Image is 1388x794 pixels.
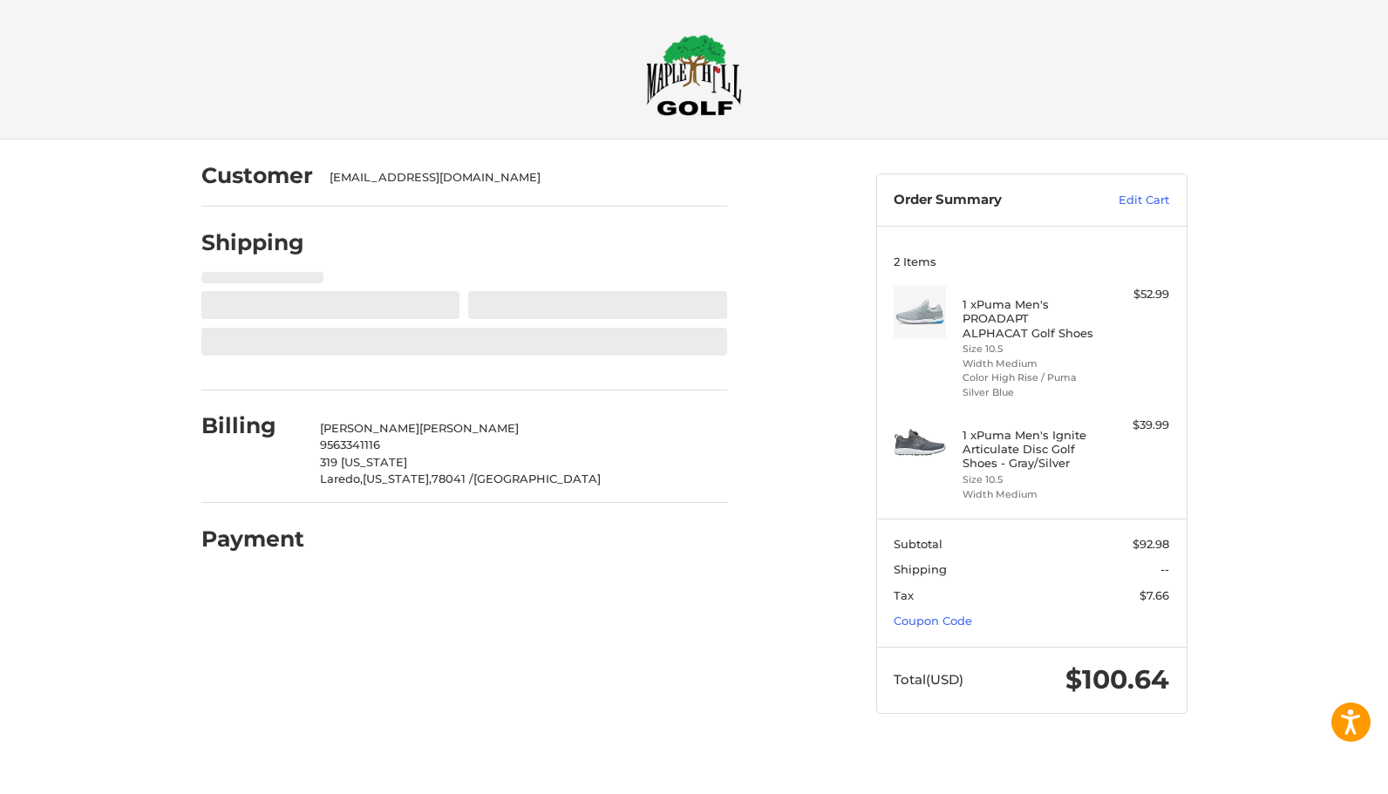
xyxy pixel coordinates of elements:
iframe: Gorgias live chat messenger [17,719,208,777]
span: 9563341116 [320,438,380,451]
a: Edit Cart [1081,192,1169,209]
li: Size 10.5 [963,342,1096,356]
li: Width Medium [963,356,1096,371]
h2: Payment [201,526,304,553]
li: Color High Rise / Puma Silver Blue [963,370,1096,399]
span: [US_STATE], [363,472,432,485]
div: $39.99 [1100,417,1169,434]
h4: 1 x Puma Men's PROADAPT ALPHACAT Golf Shoes [963,297,1096,340]
span: Shipping [894,562,947,576]
li: Width Medium [963,487,1096,502]
img: Maple Hill Golf [646,34,742,116]
h3: 2 Items [894,254,1169,268]
span: [GEOGRAPHIC_DATA] [473,472,601,485]
span: -- [1160,562,1169,576]
span: 78041 / [432,472,473,485]
div: $52.99 [1100,286,1169,303]
span: 319 [US_STATE] [320,455,407,469]
span: Total (USD) [894,671,963,688]
span: $7.66 [1140,588,1169,602]
h3: Order Summary [894,192,1081,209]
div: [EMAIL_ADDRESS][DOMAIN_NAME] [330,169,710,187]
span: $92.98 [1133,537,1169,551]
span: $100.64 [1065,663,1169,696]
h2: Shipping [201,229,304,256]
span: Subtotal [894,537,942,551]
span: [PERSON_NAME] [419,421,519,435]
span: [PERSON_NAME] [320,421,419,435]
span: Laredo, [320,472,363,485]
li: Size 10.5 [963,472,1096,487]
span: Tax [894,588,914,602]
a: Coupon Code [894,614,972,628]
h2: Billing [201,412,303,439]
h4: 1 x Puma Men's Ignite Articulate Disc Golf Shoes - Gray/Silver [963,428,1096,471]
h2: Customer [201,162,313,189]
